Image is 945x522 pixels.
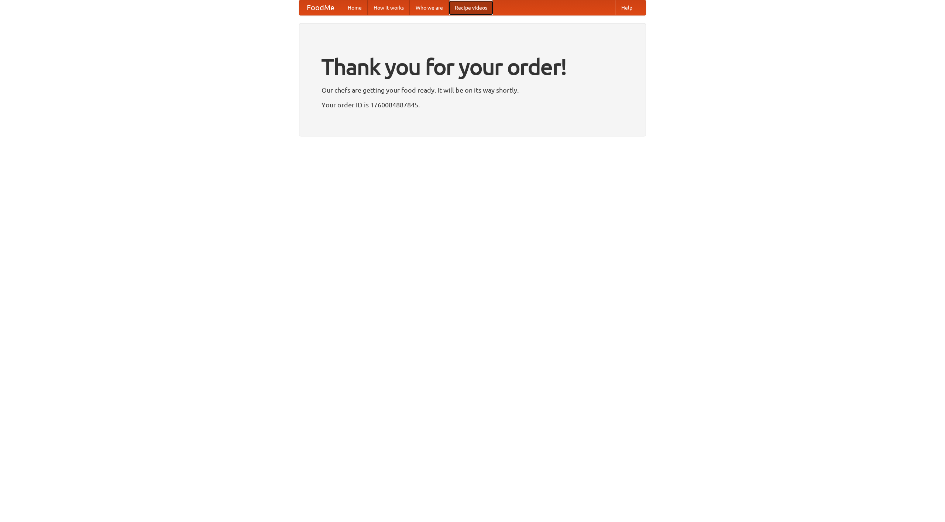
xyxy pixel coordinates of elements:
p: Our chefs are getting your food ready. It will be on its way shortly. [322,84,623,96]
a: FoodMe [299,0,342,15]
a: Who we are [410,0,449,15]
a: Recipe videos [449,0,493,15]
p: Your order ID is 1760084887845. [322,99,623,110]
a: Home [342,0,368,15]
a: Help [615,0,638,15]
h1: Thank you for your order! [322,49,623,84]
a: How it works [368,0,410,15]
